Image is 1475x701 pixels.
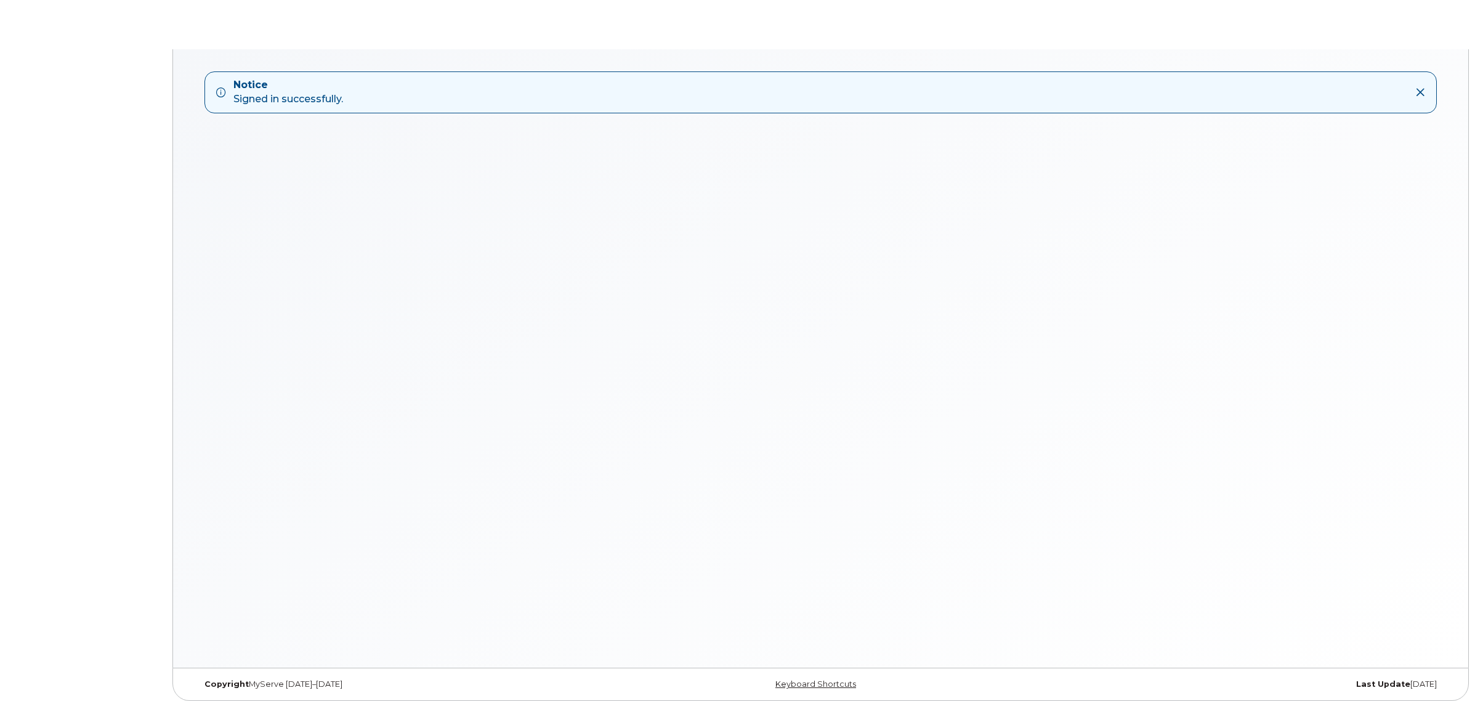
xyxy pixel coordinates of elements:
[204,679,249,689] strong: Copyright
[233,78,343,107] div: Signed in successfully.
[233,78,343,92] strong: Notice
[1029,679,1446,689] div: [DATE]
[775,679,856,689] a: Keyboard Shortcuts
[1356,679,1410,689] strong: Last Update
[195,679,612,689] div: MyServe [DATE]–[DATE]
